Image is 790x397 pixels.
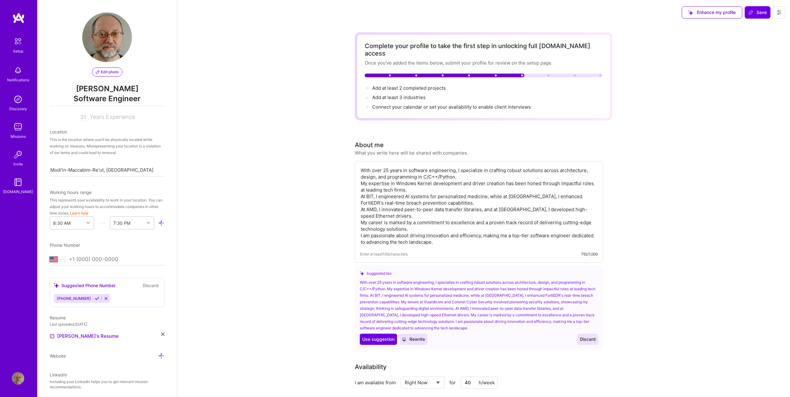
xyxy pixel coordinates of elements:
[362,336,395,342] span: Use suggestion
[449,379,456,386] span: for
[13,161,23,167] div: Invite
[10,372,26,385] a: User Avatar
[50,197,165,216] div: This represents your availability to work in your location. You can adjust your working hours to ...
[82,12,132,62] img: User Avatar
[96,69,119,75] span: Edit photo
[360,279,598,331] div: With over 25 years in software engineering, I specialize in crafting robust solutions across arch...
[50,372,67,377] span: LinkedIn
[50,379,165,390] p: Including your LinkedIn helps you to get relevant mission recommendations.
[400,334,427,345] button: Rewrite
[360,271,364,276] i: icon SuggestedTeams
[50,190,92,195] span: Working hours range
[9,106,27,112] div: Discovery
[748,9,767,16] span: Save
[54,282,115,289] div: Suggested Phone Number
[355,379,396,386] div: I am available from
[365,42,603,57] div: Complete your profile to take the first step in unlocking full [DOMAIN_NAME] access
[580,336,596,342] span: Discard
[99,220,105,226] i: icon HorizontalInLineDivider
[581,251,598,257] div: 792/1,000
[12,121,24,133] img: teamwork
[402,337,406,341] i: icon CrystalBall
[355,140,384,150] div: About me
[355,150,468,156] div: What you write here will be shared with companies.
[50,332,119,340] a: [PERSON_NAME]'s Resume
[360,251,409,257] span: Enter at least 100 characters.
[147,221,150,224] i: icon Chevron
[745,6,770,19] button: Save
[12,12,25,24] img: logo
[50,242,80,248] span: Phone Number
[12,93,24,106] img: discovery
[360,166,598,246] textarea: With over 25 years in software engineering, I specialize in crafting robust solutions across arch...
[12,372,24,385] img: User Avatar
[104,296,108,301] i: Reject
[7,77,29,83] div: Notifications
[50,136,165,156] div: This is the location where you'll be physically located while working on missions. Misrepresentin...
[69,250,165,268] input: +1 (000) 000-0000
[461,377,498,389] input: XX
[57,296,91,301] span: [PHONE_NUMBER]
[13,48,23,54] div: Setup
[161,332,165,336] i: icon Close
[90,114,135,120] span: Years Experience
[54,283,59,288] i: icon SuggestedTeams
[79,114,87,121] input: XX
[50,353,66,359] span: Website
[11,35,25,48] img: setup
[12,64,24,77] img: bell
[402,336,425,342] span: Rewrite
[50,84,165,93] span: [PERSON_NAME]
[360,334,397,345] button: Use suggestion
[92,67,123,77] button: Edit photo
[50,334,55,339] img: Resume
[96,70,100,74] i: icon PencilPurple
[50,321,165,327] div: Last uploaded: [DATE]
[479,379,495,386] div: h/week
[70,210,88,216] button: Learn how
[113,220,130,226] div: 7:30 PM
[372,85,446,91] span: Add at least 2 completed projects
[360,270,598,277] div: Suggested bio
[3,188,33,195] div: [DOMAIN_NAME]
[355,362,386,372] div: Availability
[50,129,165,135] div: Location
[53,220,70,226] div: 8:30 AM
[365,60,603,66] div: Once you’ve added the items below, submit your profile for review on the setup page.
[50,93,165,106] span: Software Engineer
[372,104,531,110] span: Connect your calendar or set your availability to enable client interviews
[577,334,598,345] button: Discard
[11,133,26,140] div: Missions
[12,176,24,188] img: guide book
[372,94,426,100] span: Add at least 3 industries
[12,148,24,161] img: Invite
[87,221,90,224] i: icon Chevron
[141,282,160,289] button: Discard
[50,315,66,320] span: Resume
[95,296,99,301] i: Accept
